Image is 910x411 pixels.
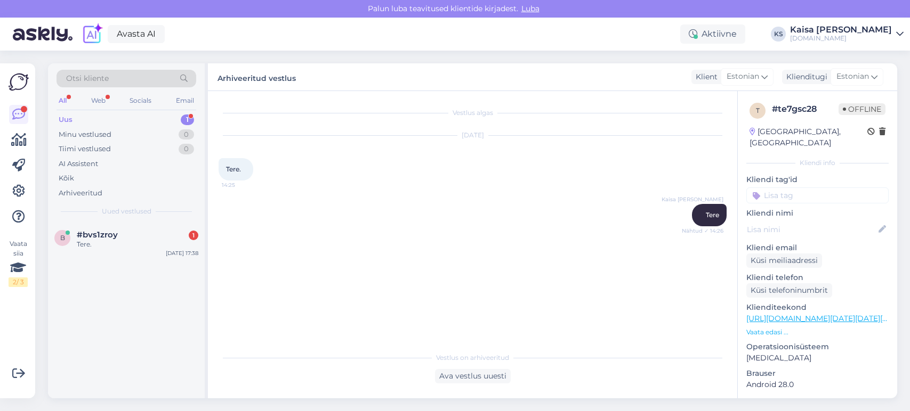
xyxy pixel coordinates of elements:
[747,224,876,235] input: Lisa nimi
[179,129,194,140] div: 0
[680,24,745,44] div: Aktiivne
[746,368,889,379] p: Brauser
[839,103,885,115] span: Offline
[81,23,103,45] img: explore-ai
[59,173,74,184] div: Kõik
[746,187,889,203] input: Lisa tag
[57,94,69,108] div: All
[691,71,718,83] div: Klient
[219,130,727,140] div: [DATE]
[746,327,889,337] p: Vaata edasi ...
[746,174,889,185] p: Kliendi tag'id
[9,277,28,287] div: 2 / 3
[790,26,904,43] a: Kaisa [PERSON_NAME][DOMAIN_NAME]
[108,25,165,43] a: Avasta AI
[59,188,102,199] div: Arhiveeritud
[706,211,719,219] span: Tere
[189,231,198,240] div: 1
[727,71,759,83] span: Estonian
[166,249,198,257] div: [DATE] 17:38
[77,240,198,249] div: Tere.
[746,158,889,168] div: Kliendi info
[662,195,723,203] span: Kaisa [PERSON_NAME]
[790,34,892,43] div: [DOMAIN_NAME]
[218,70,296,84] label: Arhiveeritud vestlus
[66,73,109,84] span: Otsi kliente
[435,369,511,383] div: Ava vestlus uuesti
[222,181,262,189] span: 14:25
[682,227,723,235] span: Nähtud ✓ 14:26
[790,26,892,34] div: Kaisa [PERSON_NAME]
[179,144,194,154] div: 0
[127,94,154,108] div: Socials
[756,106,760,114] span: t
[750,126,867,149] div: [GEOGRAPHIC_DATA], [GEOGRAPHIC_DATA]
[746,341,889,352] p: Operatsioonisüsteem
[174,94,196,108] div: Email
[518,4,543,13] span: Luba
[9,72,29,92] img: Askly Logo
[771,27,786,42] div: KS
[746,272,889,283] p: Kliendi telefon
[59,114,73,125] div: Uus
[226,165,241,173] span: Tere.
[219,108,727,118] div: Vestlus algas
[746,242,889,253] p: Kliendi email
[89,94,108,108] div: Web
[746,379,889,390] p: Android 28.0
[59,144,111,154] div: Tiimi vestlused
[436,353,509,363] span: Vestlus on arhiveeritud
[782,71,827,83] div: Klienditugi
[60,234,65,242] span: b
[181,114,194,125] div: 1
[836,71,869,83] span: Estonian
[59,129,111,140] div: Minu vestlused
[77,230,118,240] span: #bvs1zroy
[746,253,822,268] div: Küsi meiliaadressi
[746,208,889,219] p: Kliendi nimi
[746,283,832,298] div: Küsi telefoninumbrit
[746,352,889,364] p: [MEDICAL_DATA]
[772,103,839,116] div: # te7gsc28
[102,207,151,216] span: Uued vestlused
[746,302,889,313] p: Klienditeekond
[9,239,28,287] div: Vaata siia
[59,159,98,169] div: AI Assistent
